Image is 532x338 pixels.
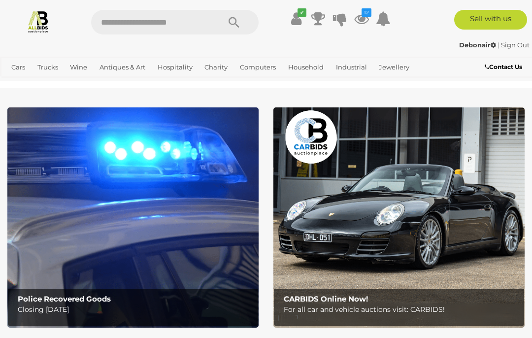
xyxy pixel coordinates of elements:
[284,59,328,75] a: Household
[27,10,50,33] img: Allbids.com.au
[362,8,371,17] i: 12
[209,10,259,34] button: Search
[485,63,522,70] b: Contact Us
[332,59,371,75] a: Industrial
[273,107,525,328] a: CARBIDS Online Now! CARBIDS Online Now! For all car and vehicle auctions visit: CARBIDS!
[459,41,498,49] a: Debonair
[96,59,149,75] a: Antiques & Art
[501,41,530,49] a: Sign Out
[33,59,62,75] a: Trucks
[7,107,259,328] a: Police Recovered Goods Police Recovered Goods Closing [DATE]
[454,10,528,30] a: Sell with us
[7,59,29,75] a: Cars
[498,41,499,49] span: |
[485,62,525,72] a: Contact Us
[200,59,232,75] a: Charity
[459,41,496,49] strong: Debonair
[18,304,253,316] p: Closing [DATE]
[154,59,197,75] a: Hospitality
[298,8,306,17] i: ✔
[284,294,368,304] b: CARBIDS Online Now!
[375,59,413,75] a: Jewellery
[7,75,34,92] a: Office
[38,75,66,92] a: Sports
[354,10,369,28] a: 12
[18,294,111,304] b: Police Recovered Goods
[273,107,525,328] img: CARBIDS Online Now!
[289,10,304,28] a: ✔
[70,75,148,92] a: [GEOGRAPHIC_DATA]
[7,107,259,328] img: Police Recovered Goods
[66,59,91,75] a: Wine
[284,304,519,316] p: For all car and vehicle auctions visit: CARBIDS!
[236,59,280,75] a: Computers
